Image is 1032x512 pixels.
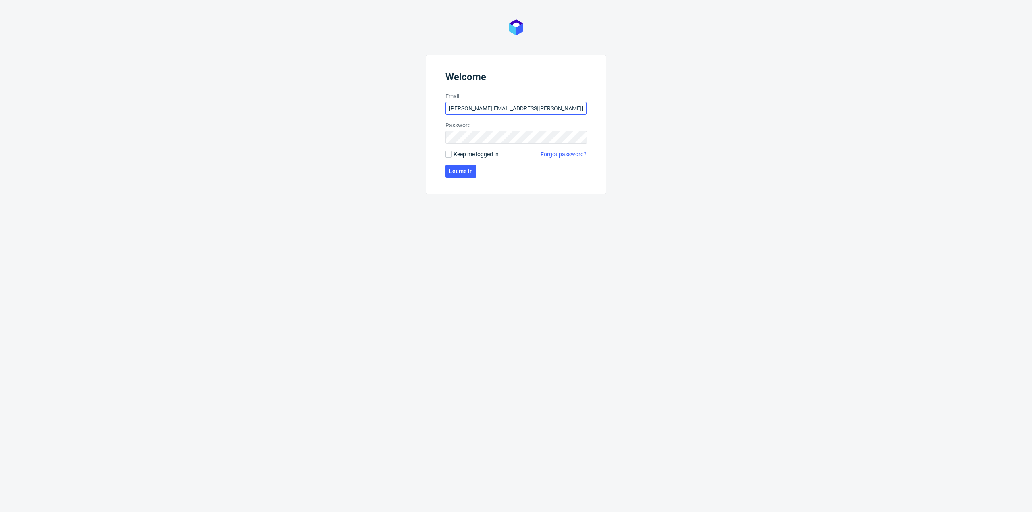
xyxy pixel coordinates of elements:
span: Keep me logged in [454,150,499,158]
label: Password [445,121,587,129]
span: Let me in [449,168,473,174]
input: you@youremail.com [445,102,587,115]
label: Email [445,92,587,100]
button: Let me in [445,165,476,178]
a: Forgot password? [541,150,587,158]
header: Welcome [445,71,587,86]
